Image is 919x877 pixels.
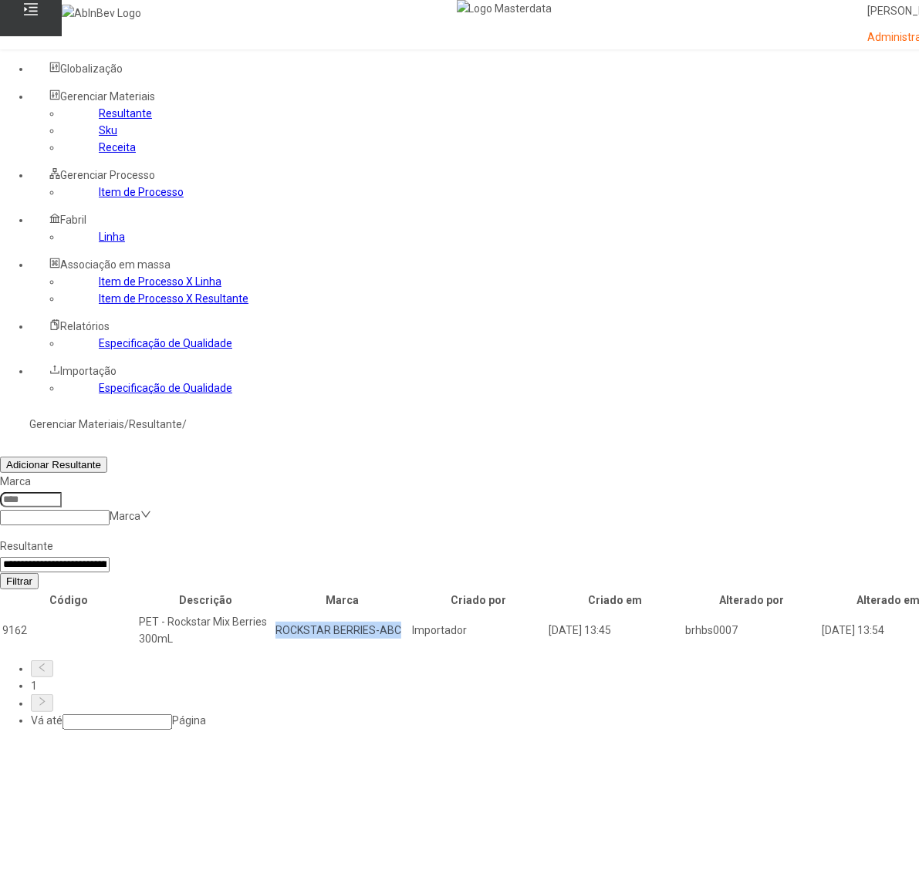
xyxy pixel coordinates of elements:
a: 1 [31,680,37,692]
span: Importação [60,365,117,377]
td: ROCKSTAR BERRIES-ABC [275,612,410,648]
a: Resultante [99,107,152,120]
span: Adicionar Resultante [6,459,101,471]
span: Gerenciar Materiais [60,90,155,103]
th: Marca [275,591,410,609]
a: Gerenciar Materiais [29,418,124,430]
th: Criado em [548,591,683,609]
th: Alterado por [684,591,819,609]
a: Especificação de Qualidade [99,382,232,394]
a: Item de Processo X Linha [99,275,221,288]
a: Sku [99,124,117,137]
span: Globalização [60,62,123,75]
a: Resultante [129,418,182,430]
span: Filtrar [6,575,32,587]
td: PET - Rockstar Mix Berries 300mL [138,612,273,648]
th: Código [2,591,137,609]
nz-select-placeholder: Marca [110,510,140,522]
span: Associação em massa [60,258,171,271]
a: Item de Processo [99,186,184,198]
a: Linha [99,231,125,243]
a: Item de Processo X Resultante [99,292,248,305]
a: Especificação de Qualidade [99,337,232,349]
a: Receita [99,141,136,153]
span: Fabril [60,214,86,226]
th: Criado por [411,591,546,609]
img: AbInBev Logo [62,5,141,22]
td: Importador [411,612,546,648]
td: 9162 [2,612,137,648]
span: Gerenciar Processo [60,169,155,181]
nz-breadcrumb-separator: / [124,418,129,430]
td: brhbs0007 [684,612,819,648]
nz-breadcrumb-separator: / [182,418,187,430]
th: Descrição [138,591,273,609]
span: Relatórios [60,320,110,332]
td: [DATE] 13:45 [548,612,683,648]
